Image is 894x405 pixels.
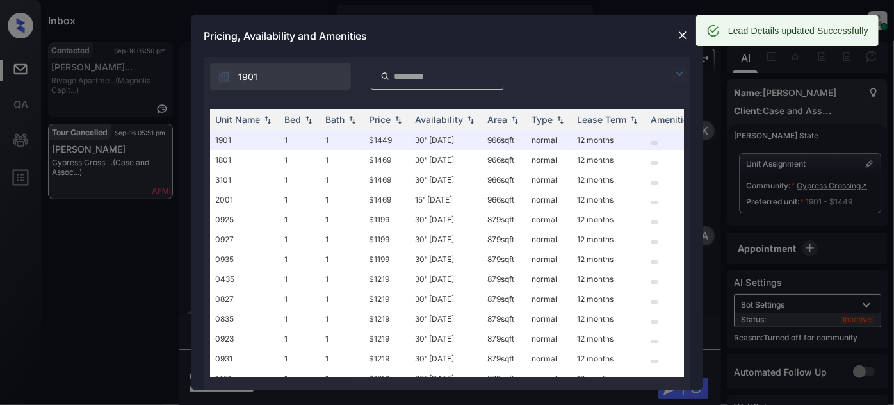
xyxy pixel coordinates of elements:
td: 1 [279,368,320,388]
img: icon-zuma [380,70,390,82]
td: 2001 [210,190,279,210]
td: 0923 [210,329,279,349]
td: $1469 [364,150,410,170]
div: Availability [415,114,463,125]
td: 30' [DATE] [410,229,482,249]
td: 30' [DATE] [410,269,482,289]
td: 1 [320,190,364,210]
td: normal [526,329,572,349]
td: $1449 [364,130,410,150]
td: 879 sqft [482,269,526,289]
td: 30' [DATE] [410,210,482,229]
td: $1199 [364,210,410,229]
td: 1 [320,210,364,229]
td: 879 sqft [482,349,526,368]
img: sorting [508,115,521,124]
td: 0927 [210,229,279,249]
td: 879 sqft [482,210,526,229]
div: Amenities [651,114,694,125]
td: 0931 [210,349,279,368]
td: $1219 [364,289,410,309]
td: normal [526,368,572,388]
td: 1 [279,150,320,170]
td: 879 sqft [482,309,526,329]
td: 0827 [210,289,279,309]
td: normal [526,190,572,210]
td: 1 [279,349,320,368]
div: Area [487,114,507,125]
td: normal [526,170,572,190]
td: 12 months [572,249,646,269]
td: 1421 [210,368,279,388]
div: Type [532,114,553,125]
td: 879 sqft [482,229,526,249]
img: sorting [261,115,274,124]
td: $1219 [364,269,410,289]
img: sorting [464,115,477,124]
td: 1 [320,368,364,388]
td: normal [526,130,572,150]
td: $1199 [364,249,410,269]
td: 12 months [572,309,646,329]
td: $1199 [364,229,410,249]
td: 966 sqft [482,130,526,150]
td: 12 months [572,368,646,388]
img: sorting [628,115,640,124]
td: 12 months [572,210,646,229]
img: sorting [346,115,359,124]
td: 879 sqft [482,289,526,309]
td: 15' [DATE] [410,190,482,210]
td: 12 months [572,150,646,170]
td: 1 [279,130,320,150]
td: 966 sqft [482,170,526,190]
td: 879 sqft [482,368,526,388]
td: normal [526,269,572,289]
td: 879 sqft [482,249,526,269]
td: 1 [279,229,320,249]
td: 0835 [210,309,279,329]
div: Unit Name [215,114,260,125]
td: 1 [279,249,320,269]
td: 30' [DATE] [410,150,482,170]
td: 1901 [210,130,279,150]
td: 1 [320,329,364,349]
td: 1 [279,190,320,210]
td: 1 [279,289,320,309]
td: 966 sqft [482,150,526,170]
td: 0925 [210,210,279,229]
td: 879 sqft [482,329,526,349]
td: 12 months [572,289,646,309]
td: 966 sqft [482,190,526,210]
td: 30' [DATE] [410,349,482,368]
td: 1801 [210,150,279,170]
div: Lead Details updated Successfully [728,19,868,42]
img: icon-zuma [218,70,231,83]
td: normal [526,150,572,170]
td: $1219 [364,368,410,388]
span: 1901 [238,70,257,84]
td: 1 [320,349,364,368]
td: 12 months [572,170,646,190]
td: 30' [DATE] [410,170,482,190]
img: sorting [392,115,405,124]
td: 30' [DATE] [410,289,482,309]
td: 1 [320,249,364,269]
td: 1 [320,130,364,150]
td: 12 months [572,229,646,249]
div: Price [369,114,391,125]
td: 1 [279,309,320,329]
td: 1 [279,210,320,229]
td: $1219 [364,329,410,349]
td: 1 [320,269,364,289]
td: 30' [DATE] [410,130,482,150]
td: 1 [279,329,320,349]
td: normal [526,289,572,309]
td: $1469 [364,170,410,190]
td: 1 [320,309,364,329]
td: normal [526,309,572,329]
td: normal [526,249,572,269]
td: 12 months [572,130,646,150]
td: 0435 [210,269,279,289]
td: normal [526,210,572,229]
td: 1 [279,269,320,289]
